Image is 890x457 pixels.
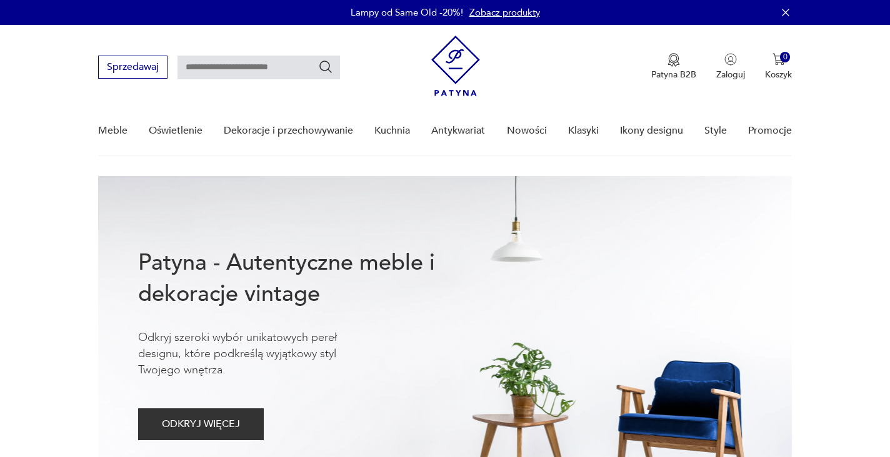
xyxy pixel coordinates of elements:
[149,107,202,155] a: Oświetlenie
[318,59,333,74] button: Szukaj
[138,408,264,440] button: ODKRYJ WIĘCEJ
[431,36,480,96] img: Patyna - sklep z meblami i dekoracjami vintage
[431,107,485,155] a: Antykwariat
[772,53,785,66] img: Ikona koszyka
[651,53,696,81] a: Ikona medaluPatyna B2B
[507,107,547,155] a: Nowości
[351,6,463,19] p: Lampy od Same Old -20%!
[704,107,727,155] a: Style
[138,330,376,378] p: Odkryj szeroki wybór unikatowych pereł designu, które podkreślą wyjątkowy styl Twojego wnętrza.
[138,247,476,310] h1: Patyna - Autentyczne meble i dekoracje vintage
[765,53,792,81] button: 0Koszyk
[98,56,167,79] button: Sprzedawaj
[716,53,745,81] button: Zaloguj
[651,53,696,81] button: Patyna B2B
[568,107,599,155] a: Klasyki
[138,421,264,430] a: ODKRYJ WIĘCEJ
[724,53,737,66] img: Ikonka użytkownika
[98,107,127,155] a: Meble
[667,53,680,67] img: Ikona medalu
[224,107,353,155] a: Dekoracje i przechowywanie
[748,107,792,155] a: Promocje
[765,69,792,81] p: Koszyk
[469,6,540,19] a: Zobacz produkty
[374,107,410,155] a: Kuchnia
[780,52,791,62] div: 0
[620,107,683,155] a: Ikony designu
[651,69,696,81] p: Patyna B2B
[98,64,167,72] a: Sprzedawaj
[716,69,745,81] p: Zaloguj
